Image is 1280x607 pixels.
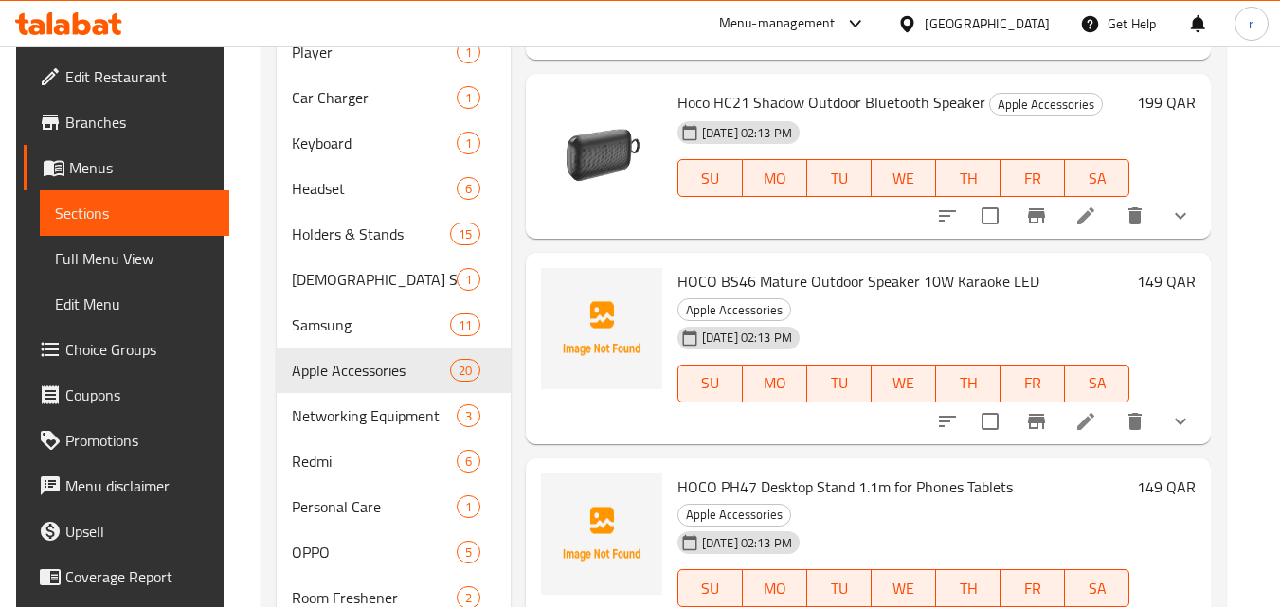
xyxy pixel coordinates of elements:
[65,111,215,134] span: Branches
[1158,399,1203,444] button: show more
[989,93,1103,116] div: Apple Accessories
[451,362,479,380] span: 20
[292,41,456,63] div: Player
[678,504,790,526] span: Apple Accessories
[541,268,662,389] img: HOCO BS46 Mature Outdoor Speaker 10W Karaoke LED
[277,348,510,393] div: Apple Accessories20
[292,404,456,427] span: Networking Equipment
[55,202,215,224] span: Sections
[277,120,510,166] div: Keyboard1
[1008,165,1057,192] span: FR
[879,165,928,192] span: WE
[277,257,510,302] div: [DEMOGRAPHIC_DATA] Speaker1
[292,541,456,563] span: OPPO
[292,132,456,154] span: Keyboard
[1014,193,1059,239] button: Branch-specific-item
[450,359,480,382] div: items
[677,473,1013,501] span: HOCO PH47 Desktop Stand 1.1m for Phones Tablets
[1249,13,1253,34] span: r
[1065,365,1129,402] button: SA
[457,132,480,154] div: items
[24,463,230,509] a: Menu disclaimer
[292,359,449,382] span: Apple Accessories
[458,134,479,152] span: 1
[292,177,456,200] span: Headset
[65,474,215,497] span: Menu disclaimer
[925,193,970,239] button: sort-choices
[936,365,1001,402] button: TH
[815,165,864,192] span: TU
[457,41,480,63] div: items
[743,569,807,607] button: MO
[24,372,230,418] a: Coupons
[1074,410,1097,433] a: Edit menu item
[458,271,479,289] span: 1
[24,418,230,463] a: Promotions
[1169,410,1192,433] svg: Show Choices
[458,498,479,516] span: 1
[65,429,215,452] span: Promotions
[277,75,510,120] div: Car Charger1
[677,159,743,197] button: SU
[458,44,479,62] span: 1
[1073,575,1122,602] span: SA
[458,180,479,198] span: 6
[24,327,230,372] a: Choice Groups
[292,223,449,245] span: Holders & Stands
[458,407,479,425] span: 3
[686,369,735,397] span: SU
[277,438,510,484] div: Redmi6
[457,495,480,518] div: items
[65,520,215,543] span: Upsell
[458,589,479,607] span: 2
[40,236,230,281] a: Full Menu View
[292,86,456,109] span: Car Charger
[1001,159,1065,197] button: FR
[277,29,510,75] div: Player1
[24,509,230,554] a: Upsell
[677,298,791,321] div: Apple Accessories
[686,575,735,602] span: SU
[450,313,480,336] div: items
[970,196,1010,236] span: Select to update
[936,569,1001,607] button: TH
[872,569,936,607] button: WE
[1137,89,1196,116] h6: 199 QAR
[1008,369,1057,397] span: FR
[743,159,807,197] button: MO
[277,393,510,438] div: Networking Equipment3
[750,575,800,602] span: MO
[65,338,215,361] span: Choice Groups
[970,402,1010,441] span: Select to update
[1158,193,1203,239] button: show more
[458,544,479,562] span: 5
[990,94,1102,116] span: Apple Accessories
[872,365,936,402] button: WE
[24,554,230,599] a: Coverage Report
[694,124,800,142] span: [DATE] 02:13 PM
[277,529,510,575] div: OPPO5
[1001,365,1065,402] button: FR
[450,223,480,245] div: items
[277,166,510,211] div: Headset6
[743,365,807,402] button: MO
[277,484,510,529] div: Personal Care1
[686,165,735,192] span: SU
[292,450,456,473] span: Redmi
[1137,473,1196,500] h6: 149 QAR
[1112,193,1158,239] button: delete
[925,399,970,444] button: sort-choices
[677,365,743,402] button: SU
[457,268,480,291] div: items
[694,534,800,552] span: [DATE] 02:13 PM
[1001,569,1065,607] button: FR
[541,89,662,210] img: Hoco HC21 Shadow Outdoor Bluetooth Speaker
[677,569,743,607] button: SU
[24,99,230,145] a: Branches
[1014,399,1059,444] button: Branch-specific-item
[457,541,480,563] div: items
[944,165,993,192] span: TH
